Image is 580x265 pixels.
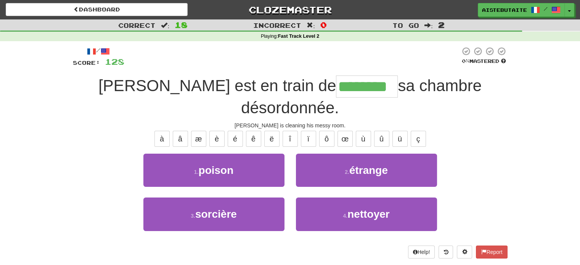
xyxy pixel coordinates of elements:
button: 1.poison [143,154,284,187]
button: Round history (alt+y) [439,246,453,259]
small: 2 . [345,169,349,175]
span: : [307,22,315,29]
span: sorcière [195,208,237,220]
strong: Fast Track Level 2 [278,34,320,39]
span: étrange [349,164,388,176]
span: 2 [438,20,445,29]
button: 4.nettoyer [296,198,437,231]
span: 0 [320,20,327,29]
span: To go [392,21,419,29]
span: nettoyer [347,208,389,220]
div: Mastered [460,58,508,65]
button: î [283,131,298,147]
button: ï [301,131,316,147]
span: 18 [175,20,188,29]
button: 2.étrange [296,154,437,187]
span: 0 % [462,58,469,64]
button: ü [392,131,408,147]
button: à [154,131,170,147]
span: poison [198,164,233,176]
span: Correct [118,21,156,29]
span: Score: [73,59,100,66]
button: ù [356,131,371,147]
button: Report [476,246,507,259]
span: Incorrect [253,21,301,29]
button: ë [264,131,280,147]
span: [PERSON_NAME] est en train de [98,77,336,95]
button: é [228,131,243,147]
span: AisteButaite [482,6,527,13]
small: 3 . [191,213,195,219]
button: æ [191,131,206,147]
button: â [173,131,188,147]
a: AisteButaite / [478,3,565,17]
div: [PERSON_NAME] is cleaning his messy room. [73,122,508,129]
button: 3.sorcière [143,198,284,231]
span: : [161,22,169,29]
button: û [374,131,389,147]
button: œ [337,131,353,147]
span: 128 [105,57,124,66]
small: 1 . [194,169,199,175]
button: ê [246,131,261,147]
span: : [424,22,433,29]
button: ç [411,131,426,147]
button: Help! [408,246,435,259]
div: / [73,47,124,56]
button: è [209,131,225,147]
small: 4 . [343,213,347,219]
button: ô [319,131,334,147]
a: Dashboard [6,3,188,16]
span: / [544,6,548,11]
a: Clozemaster [199,3,381,16]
